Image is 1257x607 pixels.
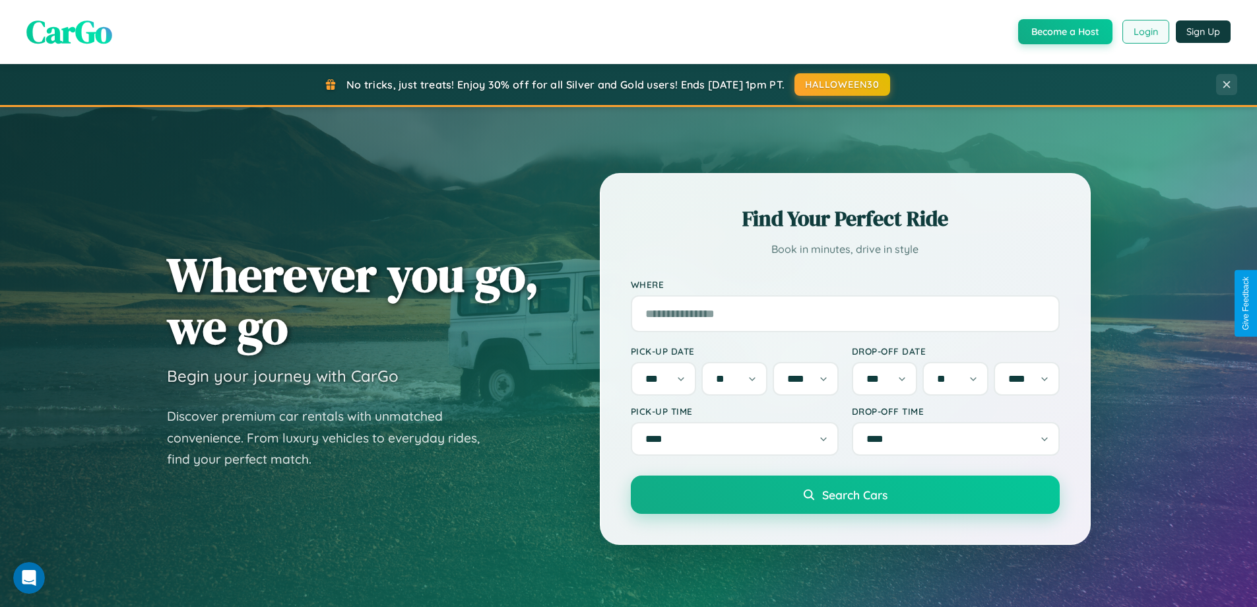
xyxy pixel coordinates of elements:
[1241,277,1250,330] div: Give Feedback
[794,73,890,96] button: HALLOWEEN30
[167,248,539,353] h1: Wherever you go, we go
[631,279,1060,290] label: Where
[1176,20,1231,43] button: Sign Up
[852,406,1060,417] label: Drop-off Time
[631,345,839,357] label: Pick-up Date
[631,240,1060,259] p: Book in minutes, drive in style
[26,10,112,54] span: CarGo
[167,406,497,470] p: Discover premium car rentals with unmatched convenience. From luxury vehicles to everyday rides, ...
[167,366,399,386] h3: Begin your journey with CarGo
[631,204,1060,233] h2: Find Your Perfect Ride
[1018,19,1112,44] button: Become a Host
[13,562,45,594] iframe: Intercom live chat
[631,476,1060,514] button: Search Cars
[346,78,785,91] span: No tricks, just treats! Enjoy 30% off for all Silver and Gold users! Ends [DATE] 1pm PT.
[1122,20,1169,44] button: Login
[852,345,1060,357] label: Drop-off Date
[631,406,839,417] label: Pick-up Time
[822,487,887,502] span: Search Cars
